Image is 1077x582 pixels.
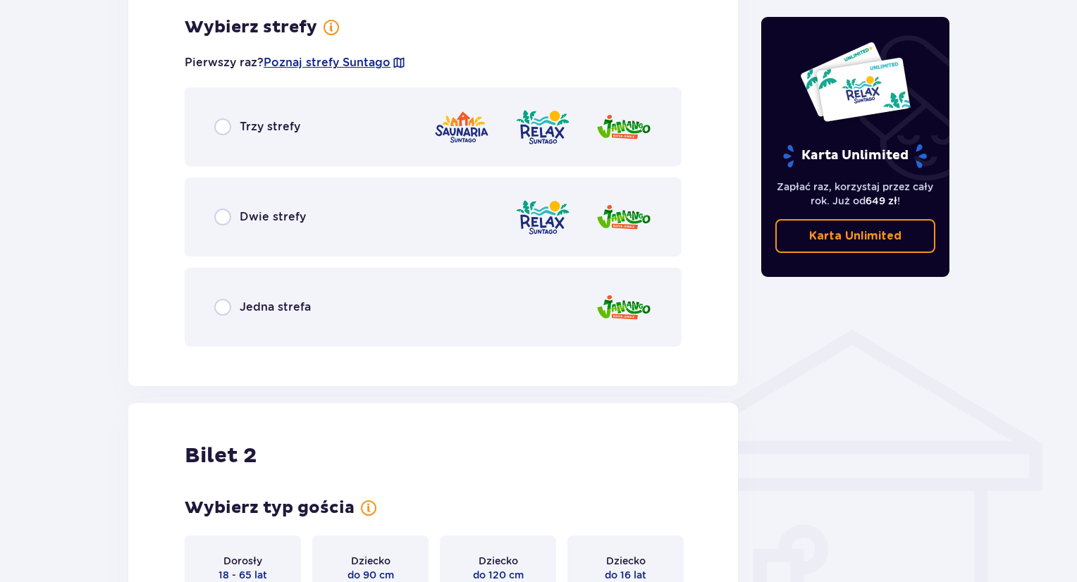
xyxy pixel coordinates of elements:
[596,197,652,237] img: zone logo
[606,554,646,568] p: Dziecko
[775,180,936,208] p: Zapłać raz, korzystaj przez cały rok. Już od !
[775,219,936,253] a: Karta Unlimited
[596,287,652,328] img: zone logo
[185,55,406,70] p: Pierwszy raz?
[515,197,571,237] img: zone logo
[347,568,394,582] p: do 90 cm
[185,442,257,469] p: Bilet 2
[185,17,317,38] p: Wybierz strefy
[866,195,897,206] span: 649 zł
[473,568,524,582] p: do 120 cm
[264,55,390,70] a: Poznaj strefy Suntago
[351,554,390,568] p: Dziecko
[605,568,646,582] p: do 16 lat
[782,144,928,168] p: Karta Unlimited
[219,568,267,582] p: 18 - 65 lat
[479,554,518,568] p: Dziecko
[240,299,311,315] p: Jedna strefa
[240,119,300,135] p: Trzy strefy
[185,497,355,519] p: Wybierz typ gościa
[809,228,901,244] p: Karta Unlimited
[596,107,652,147] img: zone logo
[240,209,306,225] p: Dwie strefy
[223,554,262,568] p: Dorosły
[515,107,571,147] img: zone logo
[433,107,490,147] img: zone logo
